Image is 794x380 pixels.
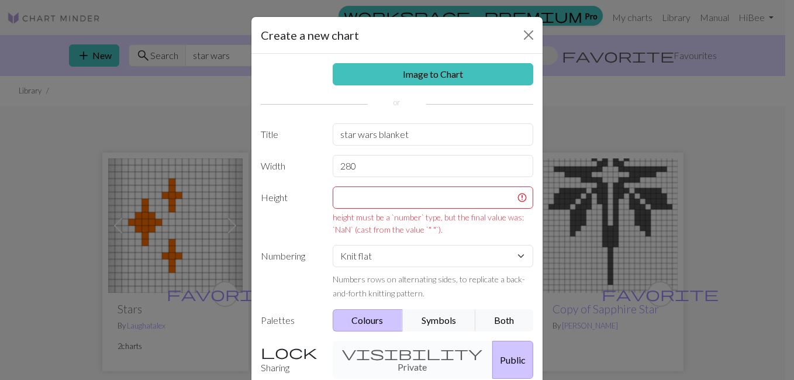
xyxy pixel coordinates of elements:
label: Title [254,123,326,146]
label: Sharing [254,341,326,379]
button: Public [492,341,533,379]
label: Height [254,186,326,236]
small: Numbers rows on alternating sides, to replicate a back-and-forth knitting pattern. [333,274,525,298]
button: Both [475,309,534,331]
a: Image to Chart [333,63,534,85]
div: height must be a `number` type, but the final value was: `NaN` (cast from the value `" "`). [333,211,534,236]
h5: Create a new chart [261,26,359,44]
button: Colours [333,309,403,331]
label: Palettes [254,309,326,331]
button: Close [519,26,538,44]
label: Numbering [254,245,326,300]
button: Symbols [402,309,476,331]
label: Width [254,155,326,177]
